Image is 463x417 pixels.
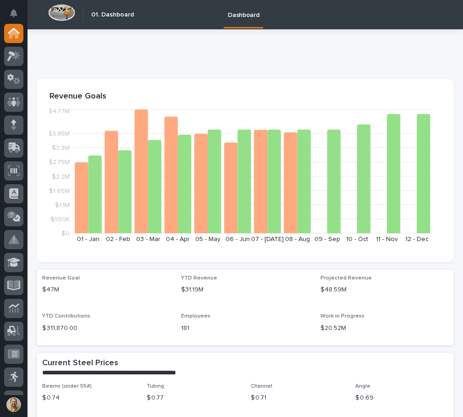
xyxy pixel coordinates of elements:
[42,393,136,403] p: $ 0.74
[77,236,99,242] text: 01 - Jan
[4,395,23,414] button: users-avatar
[61,230,70,237] tspan: $0
[42,313,90,319] span: YTD Contributions
[147,384,164,389] span: Tubing
[251,384,272,389] span: Channel
[195,236,220,242] text: 05 - May
[136,236,160,242] text: 03 - Mar
[48,131,70,137] tspan: $3.85M
[355,393,449,403] p: $ 0.69
[181,285,309,295] p: $31.19M
[42,324,170,333] p: $ 311,870.00
[91,11,134,19] h2: 01. Dashboard
[320,313,364,319] span: Work in Progress
[166,236,190,242] text: 04 - Apr
[4,4,23,23] button: Notifications
[42,275,80,281] span: Revenue Goal
[49,187,70,194] tspan: $1.65M
[106,236,130,242] text: 02 - Feb
[52,173,70,180] tspan: $2.2M
[147,393,240,403] p: $ 0.77
[48,4,75,21] img: Workspace Logo
[405,236,429,242] text: 12 - Dec
[376,236,398,242] text: 11 - Nov
[181,275,217,281] span: YTD Revenue
[42,358,118,368] h2: Current Steel Prices
[11,9,23,24] div: Notifications
[320,285,448,295] p: $48.59M
[55,202,70,208] tspan: $1.1M
[285,236,310,242] text: 08 - Aug
[49,159,70,165] tspan: $2.75M
[226,236,250,242] text: 06 - Jun
[50,92,441,102] p: Revenue Goals
[251,236,284,242] text: 07 - [DATE]
[320,324,448,333] p: $20.52M
[50,216,70,222] tspan: $550K
[320,275,372,281] span: Projected Revenue
[42,285,170,295] p: $47M
[42,384,92,389] span: Beams (under 55#)
[251,393,344,403] p: $ 0.71
[314,236,340,242] text: 09 - Sep
[355,384,370,389] span: Angle
[346,236,368,242] text: 10 - Oct
[181,324,309,333] p: 181
[52,145,70,151] tspan: $3.3M
[48,108,70,115] tspan: $4.77M
[181,313,210,319] span: Employees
